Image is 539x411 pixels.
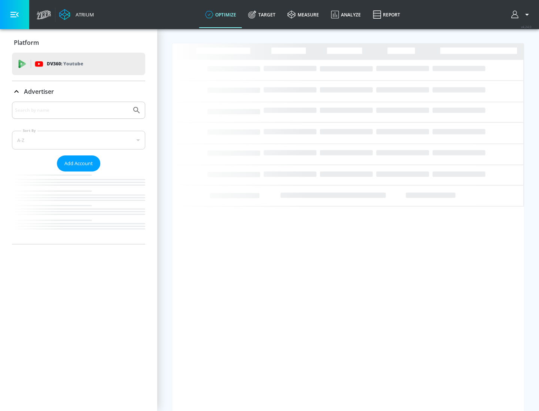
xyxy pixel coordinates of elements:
[12,81,145,102] div: Advertiser
[24,87,54,96] p: Advertiser
[47,60,83,68] p: DV360:
[367,1,406,28] a: Report
[63,60,83,68] p: Youtube
[325,1,367,28] a: Analyze
[12,53,145,75] div: DV360: Youtube
[12,171,145,244] nav: list of Advertiser
[521,25,532,29] span: v 4.24.0
[15,105,128,115] input: Search by name
[242,1,281,28] a: Target
[73,11,94,18] div: Atrium
[281,1,325,28] a: measure
[64,159,93,168] span: Add Account
[199,1,242,28] a: optimize
[21,128,37,133] label: Sort By
[59,9,94,20] a: Atrium
[12,32,145,53] div: Platform
[14,38,39,47] p: Platform
[57,155,100,171] button: Add Account
[12,102,145,244] div: Advertiser
[12,131,145,149] div: A-Z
